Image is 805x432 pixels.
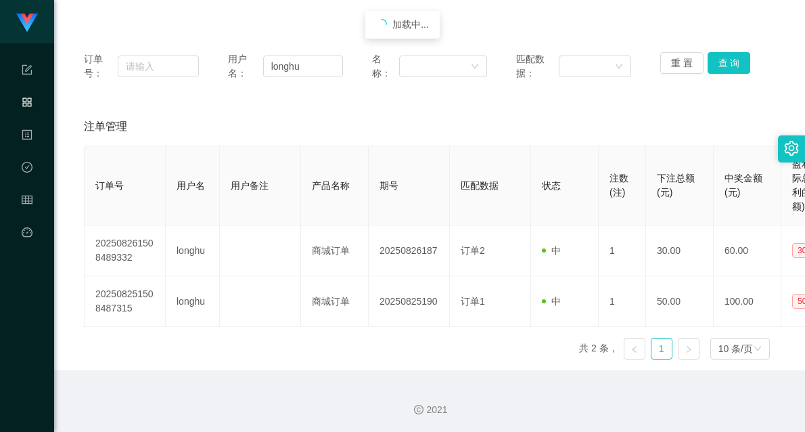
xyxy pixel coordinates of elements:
i: 图标: down [471,62,479,72]
span: 中 [542,296,561,307]
button: 重 置 [660,52,704,74]
span: 注数(注) [609,173,628,198]
div: 2021 [65,403,794,417]
td: 202508251508487315 [85,276,166,327]
span: 匹配数据 [461,180,499,191]
i: 图标: form [22,58,32,85]
td: longhu [166,225,220,276]
td: 202508261508489332 [85,225,166,276]
i: 图标: down [754,345,762,354]
i: 图标: profile [22,123,32,150]
i: 图标: down [615,62,623,72]
span: 名称： [372,52,399,81]
input: 请输入 [263,56,344,77]
span: 订单2 [461,245,485,256]
span: 注单管理 [84,118,127,135]
td: 60.00 [714,225,781,276]
span: 匹配数据： [516,52,559,81]
td: 商城订单 [301,225,369,276]
span: 数据中心 [22,163,32,283]
span: 加载中... [392,19,429,30]
span: 下注总额(元) [657,173,695,198]
td: 20250826187 [369,225,450,276]
td: 30.00 [646,225,714,276]
i: 图标: left [630,345,639,353]
a: 1 [651,339,672,359]
button: 查 询 [708,52,751,74]
span: 产品名称 [312,180,350,191]
td: 50.00 [646,276,714,327]
i: 图标: table [22,188,32,215]
span: 用户备注 [231,180,269,191]
span: 订单1 [461,296,485,307]
span: 会员管理 [22,195,32,316]
input: 请输入 [118,56,199,77]
li: 下一页 [678,338,699,360]
i: 图标: setting [784,141,799,156]
a: 图标: dashboard平台首页 [22,219,32,356]
i: 图标: right [685,345,693,353]
span: 状态 [542,180,561,191]
span: 内容中心 [22,130,32,251]
span: 用户名 [177,180,205,191]
td: 1 [599,276,646,327]
i: 图标: appstore-o [22,91,32,118]
span: 期号 [379,180,398,191]
i: icon: loading [376,19,387,30]
span: 订单号 [95,180,124,191]
li: 上一页 [624,338,645,360]
td: 100.00 [714,276,781,327]
span: 订单号： [84,52,118,81]
span: 中 [542,245,561,256]
li: 1 [651,338,672,360]
span: 用户名： [228,52,263,81]
span: 中奖金额(元) [724,173,762,198]
span: 系统配置 [22,65,32,186]
div: 10 条/页 [718,339,753,359]
td: 商城订单 [301,276,369,327]
td: longhu [166,276,220,327]
i: 图标: copyright [414,405,423,414]
li: 共 2 条， [579,338,618,360]
img: logo.9652507e.png [16,14,38,33]
i: 图标: check-circle-o [22,156,32,183]
td: 1 [599,225,646,276]
span: 产品管理 [22,98,32,218]
td: 20250825190 [369,276,450,327]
